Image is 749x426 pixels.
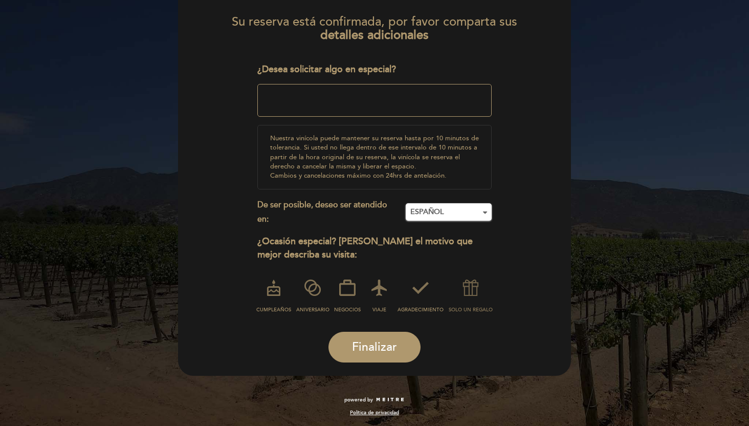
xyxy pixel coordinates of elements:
[406,203,492,221] button: ESPAÑOL
[257,125,492,189] div: Nuestra vinícola puede mantener su reserva hasta por 10 minutos de tolerancia. Si usted no llega ...
[350,409,399,416] a: Política de privacidad
[410,207,487,217] span: ESPAÑOL
[257,63,492,76] div: ¿Desea solicitar algo en especial?
[334,307,361,313] span: NEGOCIOS
[372,307,386,313] span: VIAJE
[257,198,406,227] div: De ser posible, deseo ser atendido en:
[328,332,421,363] button: Finalizar
[376,397,405,402] img: MEITRE
[398,307,444,313] span: AGRADECIMIENTO
[320,28,429,42] b: detalles adicionales
[344,396,373,403] span: powered by
[449,307,493,313] span: SOLO UN REGALO
[257,235,492,261] div: ¿Ocasión especial? [PERSON_NAME] el motivo que mejor describa su visita:
[344,396,405,403] a: powered by
[256,307,291,313] span: CUMPLEAÑOS
[296,307,329,313] span: ANIVERSARIO
[232,14,517,29] span: Su reserva está confirmada, por favor comparta sus
[352,340,397,354] span: Finalizar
